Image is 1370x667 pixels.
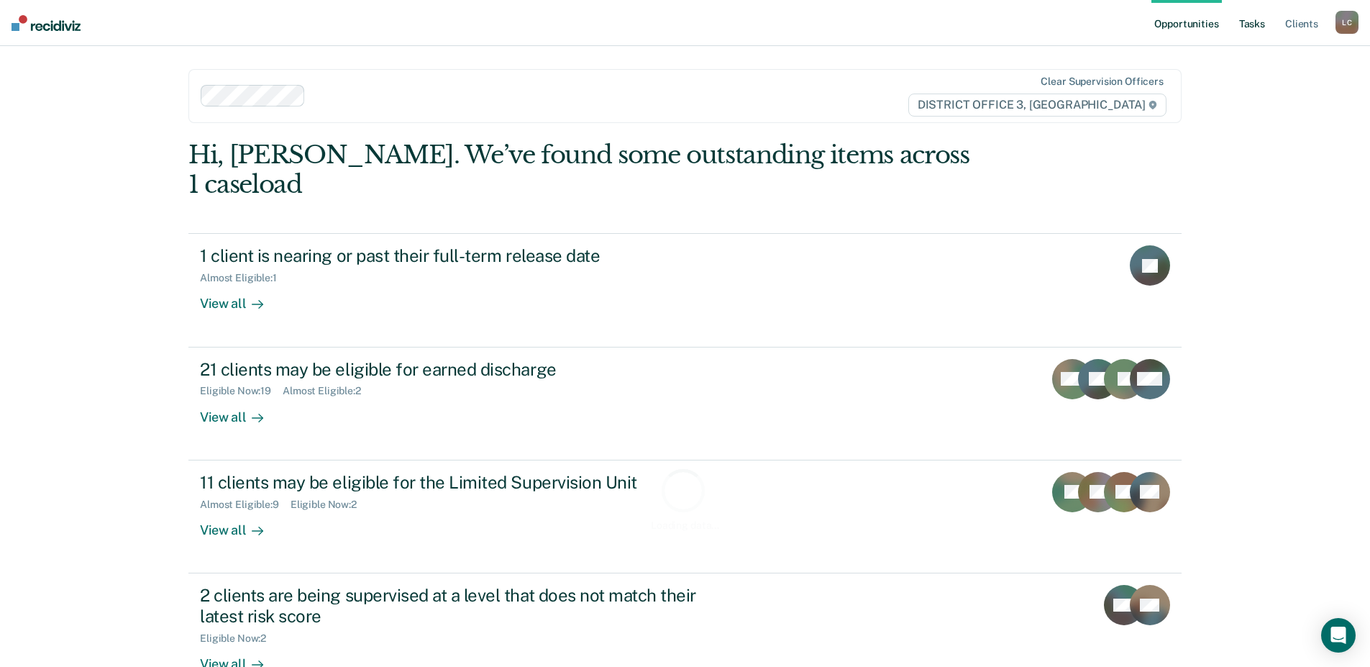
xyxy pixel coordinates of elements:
div: 21 clients may be eligible for earned discharge [200,359,705,380]
a: 11 clients may be eligible for the Limited Supervision UnitAlmost Eligible:9Eligible Now:2View all [188,460,1182,573]
div: Eligible Now : 2 [291,499,368,511]
div: Almost Eligible : 9 [200,499,291,511]
div: View all [200,284,280,312]
a: 1 client is nearing or past their full-term release dateAlmost Eligible:1View all [188,233,1182,347]
div: Eligible Now : 19 [200,385,283,397]
div: Hi, [PERSON_NAME]. We’ve found some outstanding items across 1 caseload [188,140,983,199]
button: LC [1335,11,1358,34]
div: L C [1335,11,1358,34]
a: 21 clients may be eligible for earned dischargeEligible Now:19Almost Eligible:2View all [188,348,1182,460]
div: Clear supervision officers [1041,76,1163,88]
div: 11 clients may be eligible for the Limited Supervision Unit [200,472,705,493]
div: 2 clients are being supervised at a level that does not match their latest risk score [200,585,705,627]
div: 1 client is nearing or past their full-term release date [200,245,705,266]
span: DISTRICT OFFICE 3, [GEOGRAPHIC_DATA] [908,94,1166,117]
div: View all [200,510,280,538]
div: Almost Eligible : 2 [283,385,373,397]
div: Eligible Now : 2 [200,632,278,645]
div: Open Intercom Messenger [1321,618,1356,653]
img: Recidiviz [12,15,81,31]
div: Almost Eligible : 1 [200,272,288,284]
div: View all [200,397,280,425]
